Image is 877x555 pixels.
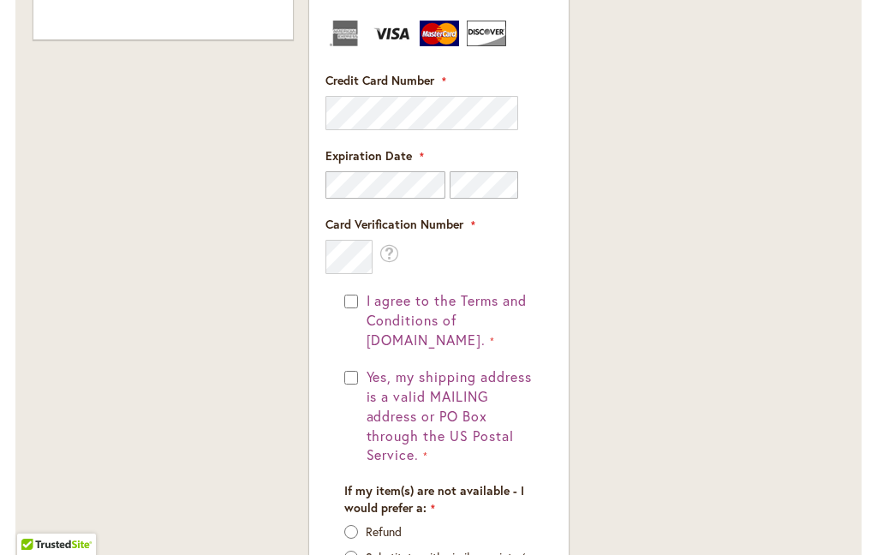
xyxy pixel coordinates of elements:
[367,291,527,349] span: I agree to the Terms and Conditions of [DOMAIN_NAME].
[367,367,532,463] span: Yes, my shipping address is a valid MAILING address or PO Box through the US Postal Service.
[13,494,61,542] iframe: Launch Accessibility Center
[366,523,402,540] label: Refund
[373,21,412,46] img: Visa
[467,21,506,46] img: Discover
[325,147,412,164] span: Expiration Date
[344,482,524,516] span: If my item(s) are not available - I would prefer a:
[325,72,434,88] span: Credit Card Number
[325,21,365,46] img: American Express
[420,21,459,46] img: MasterCard
[325,216,463,232] span: Card Verification Number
